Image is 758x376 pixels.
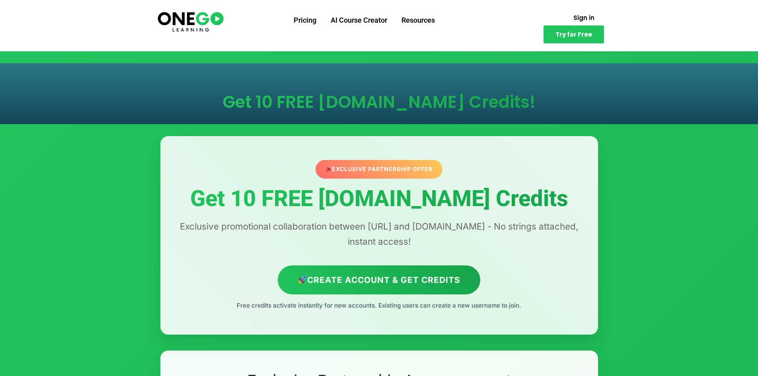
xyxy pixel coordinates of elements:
[316,160,442,178] div: Exclusive Partnership Offer
[544,25,604,43] a: Try for Free
[298,275,307,284] img: 🚀
[286,10,323,31] a: Pricing
[176,300,582,311] p: Free credits activate instantly for new accounts. Existing users can create a new username to join.
[555,31,592,37] span: Try for Free
[564,10,604,25] a: Sign in
[176,187,582,211] h1: Get 10 FREE [DOMAIN_NAME] Credits
[168,94,590,111] h1: Get 10 FREE [DOMAIN_NAME] Credits!
[573,15,594,21] span: Sign in
[176,219,582,249] p: Exclusive promotional collaboration between [URL] and [DOMAIN_NAME] - No strings attached, instan...
[278,265,480,294] a: Create Account & Get Credits
[323,10,394,31] a: AI Course Creator
[394,10,442,31] a: Resources
[326,166,331,172] img: 🎉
